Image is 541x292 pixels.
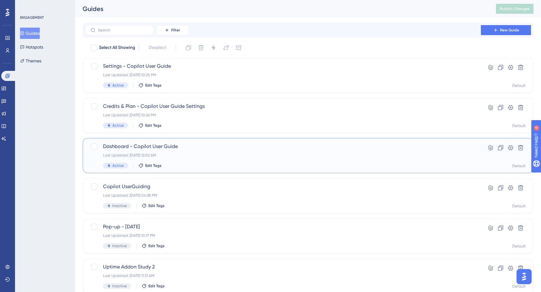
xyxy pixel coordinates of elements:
div: Default [512,284,526,289]
button: Edit Tags [142,203,165,208]
span: Pop-up - [DATE] [103,223,463,231]
span: Need Help? [15,2,39,9]
button: Guides [20,28,40,39]
button: Deselect [143,42,172,53]
span: Dashboard - Copilot User Guide [103,143,463,150]
button: Hotspots [20,41,43,53]
span: Edit Tags [148,284,165,289]
span: Filter [171,28,180,33]
span: Select All Showing [99,44,135,51]
span: Uptime Addon Study 2 [103,263,463,271]
div: Last Updated: [DATE] 11:13 AM [103,273,463,278]
span: Edit Tags [145,163,162,168]
span: Publish Changes [500,6,530,11]
button: Edit Tags [138,123,162,128]
span: Edit Tags [148,243,165,248]
span: New Guide [500,28,519,33]
button: Edit Tags [142,243,165,248]
span: Settings - Copilot User Guide [103,62,463,70]
div: Last Updated: [DATE] 10:17 PM [103,233,463,238]
div: Last Updated: [DATE] 10:26 PM [103,113,463,118]
input: Search [98,28,149,32]
div: Default [512,163,526,168]
div: Last Updated: [DATE] 04:38 PM [103,193,463,198]
span: Active [112,123,124,128]
span: Edit Tags [145,123,162,128]
button: Edit Tags [142,284,165,289]
button: Edit Tags [138,83,162,88]
span: Credits & Plan - Copilot User Guide Settings [103,103,463,110]
span: Edit Tags [145,83,162,88]
button: Edit Tags [138,163,162,168]
span: Inactive [112,284,127,289]
iframe: UserGuiding AI Assistant Launcher [515,267,533,286]
span: Copilot UserGuiding [103,183,463,190]
div: 4 [44,3,45,8]
div: Default [512,123,526,128]
button: New Guide [481,25,531,35]
span: Deselect [149,44,166,51]
div: Last Updated: [DATE] 10:25 PM [103,72,463,77]
div: Default [512,204,526,209]
div: ENGAGEMENT [20,15,44,20]
div: Default [512,83,526,88]
button: Themes [20,55,41,66]
div: Last Updated: [DATE] 12:02 AM [103,153,463,158]
div: Guides [83,4,480,13]
span: Edit Tags [148,203,165,208]
div: Default [512,244,526,249]
span: Active [112,83,124,88]
button: Publish Changes [496,4,533,14]
span: Inactive [112,203,127,208]
span: Inactive [112,243,127,248]
span: Active [112,163,124,168]
button: Filter [157,25,188,35]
